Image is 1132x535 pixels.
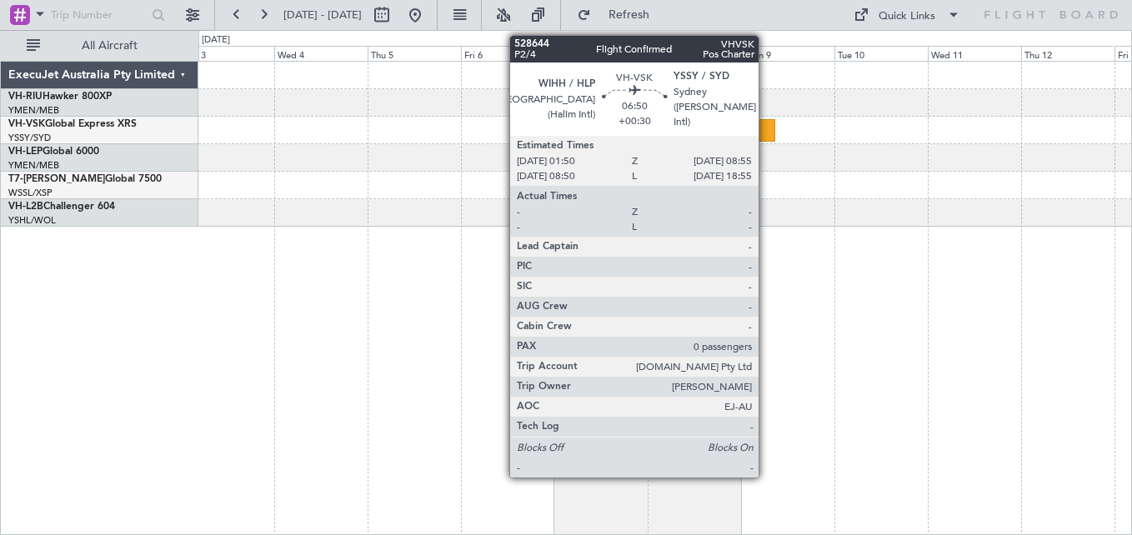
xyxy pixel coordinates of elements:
a: VH-LEPGlobal 6000 [8,147,99,157]
a: YSHL/WOL [8,214,56,227]
div: Sun 8 [648,46,741,61]
div: Thu 12 [1021,46,1114,61]
div: [DATE] [202,33,230,47]
span: Refresh [594,9,664,21]
span: [DATE] - [DATE] [283,7,362,22]
span: VH-RIU [8,92,43,102]
a: VH-VSKGlobal Express XRS [8,119,137,129]
span: T7-[PERSON_NAME] [8,174,105,184]
a: VH-RIUHawker 800XP [8,92,112,102]
div: Sat 7 [554,46,648,61]
div: Fri 6 [461,46,554,61]
div: Tue 3 [181,46,274,61]
a: YSSY/SYD [8,132,51,144]
span: All Aircraft [43,40,176,52]
div: Mon 9 [741,46,834,61]
div: Thu 5 [368,46,461,61]
div: Quick Links [879,8,935,25]
span: VH-LEP [8,147,43,157]
input: Trip Number [51,2,147,27]
a: VH-L2BChallenger 604 [8,202,115,212]
div: Wed 11 [928,46,1021,61]
a: WSSL/XSP [8,187,53,199]
button: Refresh [569,2,669,28]
div: Wed 4 [274,46,368,61]
button: All Aircraft [18,32,181,59]
span: VH-L2B [8,202,43,212]
a: T7-[PERSON_NAME]Global 7500 [8,174,162,184]
span: VH-VSK [8,119,45,129]
button: Quick Links [845,2,969,28]
a: YMEN/MEB [8,159,59,172]
div: Tue 10 [834,46,928,61]
a: YMEN/MEB [8,104,59,117]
